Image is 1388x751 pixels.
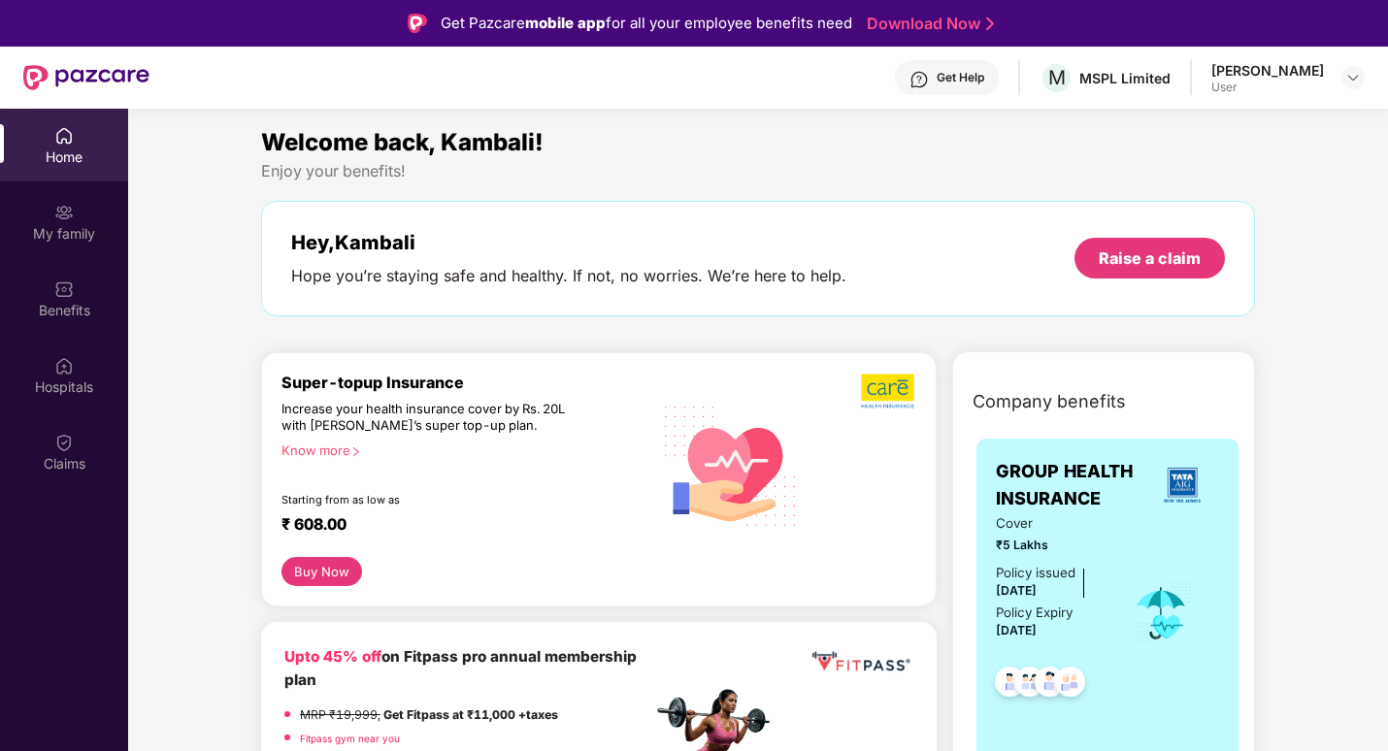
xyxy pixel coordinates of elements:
[291,231,846,254] div: Hey, Kambali
[525,14,606,32] strong: mobile app
[867,14,988,34] a: Download Now
[996,583,1037,598] span: [DATE]
[1046,661,1094,708] img: svg+xml;base64,PHN2ZyB4bWxucz0iaHR0cDovL3d3dy53My5vcmcvMjAwMC9zdmciIHdpZHRoPSI0OC45NDMiIGhlaWdodD...
[809,645,913,678] img: fppp.png
[261,128,544,156] span: Welcome back, Kambali!
[261,161,1255,181] div: Enjoy your benefits!
[996,623,1037,637] span: [DATE]
[1156,459,1208,511] img: insurerLogo
[54,279,74,299] img: svg+xml;base64,PHN2ZyBpZD0iQmVuZWZpdHMiIHhtbG5zPSJodHRwOi8vd3d3LnczLm9yZy8yMDAwL3N2ZyIgd2lkdGg9Ij...
[1048,66,1066,89] span: M
[441,12,852,35] div: Get Pazcare for all your employee benefits need
[281,442,640,456] div: Know more
[1130,581,1193,645] img: icon
[1026,661,1074,708] img: svg+xml;base64,PHN2ZyB4bWxucz0iaHR0cDovL3d3dy53My5vcmcvMjAwMC9zdmciIHdpZHRoPSI0OC45NDMiIGhlaWdodD...
[284,647,381,666] b: Upto 45% off
[1345,70,1361,85] img: svg+xml;base64,PHN2ZyBpZD0iRHJvcGRvd24tMzJ4MzIiIHhtbG5zPSJodHRwOi8vd3d3LnczLm9yZy8yMDAwL3N2ZyIgd2...
[54,356,74,375] img: svg+xml;base64,PHN2ZyBpZD0iSG9zcGl0YWxzIiB4bWxucz0iaHR0cDovL3d3dy53My5vcmcvMjAwMC9zdmciIHdpZHRoPS...
[861,373,916,409] img: b5dec4f62d2307b9de63beb79f102df3.png
[23,65,149,90] img: New Pazcare Logo
[973,388,1126,415] span: Company benefits
[996,513,1104,534] span: Cover
[996,458,1145,513] span: GROUP HEALTH INSURANCE
[291,266,846,286] div: Hope you’re staying safe and healthy. If not, no worries. We’re here to help.
[383,707,558,722] strong: Get Fitpass at ₹11,000 +taxes
[54,203,74,222] img: svg+xml;base64,PHN2ZyB3aWR0aD0iMjAiIGhlaWdodD0iMjAiIHZpZXdCb3g9IjAgMCAyMCAyMCIgZmlsbD0ibm9uZSIgeG...
[281,373,651,392] div: Super-topup Insurance
[996,603,1073,623] div: Policy Expiry
[1079,69,1171,87] div: MSPL Limited
[281,401,568,435] div: Increase your health insurance cover by Rs. 20L with [PERSON_NAME]’s super top-up plan.
[996,563,1075,583] div: Policy issued
[909,70,929,89] img: svg+xml;base64,PHN2ZyBpZD0iSGVscC0zMngzMiIgeG1sbnM9Imh0dHA6Ly93d3cudzMub3JnLzIwMDAvc3ZnIiB3aWR0aD...
[937,70,984,85] div: Get Help
[408,14,427,33] img: Logo
[1099,247,1201,269] div: Raise a claim
[300,733,400,744] a: Fitpass gym near you
[281,557,362,586] button: Buy Now
[54,126,74,146] img: svg+xml;base64,PHN2ZyBpZD0iSG9tZSIgeG1sbnM9Imh0dHA6Ly93d3cudzMub3JnLzIwMDAvc3ZnIiB3aWR0aD0iMjAiIG...
[281,514,632,538] div: ₹ 608.00
[350,446,361,457] span: right
[1211,61,1324,80] div: [PERSON_NAME]
[1007,661,1054,708] img: svg+xml;base64,PHN2ZyB4bWxucz0iaHR0cDovL3d3dy53My5vcmcvMjAwMC9zdmciIHdpZHRoPSI0OC45MTUiIGhlaWdodD...
[986,14,994,34] img: Stroke
[651,384,810,545] img: svg+xml;base64,PHN2ZyB4bWxucz0iaHR0cDovL3d3dy53My5vcmcvMjAwMC9zdmciIHhtbG5zOnhsaW5rPSJodHRwOi8vd3...
[281,493,569,506] div: Starting from as low as
[986,661,1034,708] img: svg+xml;base64,PHN2ZyB4bWxucz0iaHR0cDovL3d3dy53My5vcmcvMjAwMC9zdmciIHdpZHRoPSI0OC45NDMiIGhlaWdodD...
[284,647,637,689] b: on Fitpass pro annual membership plan
[996,536,1104,554] span: ₹5 Lakhs
[300,707,380,722] del: MRP ₹19,999,
[54,433,74,452] img: svg+xml;base64,PHN2ZyBpZD0iQ2xhaW0iIHhtbG5zPSJodHRwOi8vd3d3LnczLm9yZy8yMDAwL3N2ZyIgd2lkdGg9IjIwIi...
[1211,80,1324,95] div: User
